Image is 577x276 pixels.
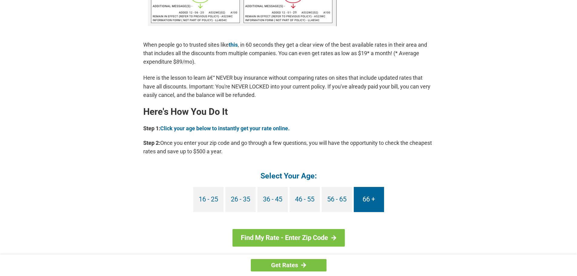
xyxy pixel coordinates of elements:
[225,187,256,212] a: 26 - 35
[229,42,238,48] a: this
[143,107,434,117] h2: Here's How You Do It
[354,187,384,212] a: 66 +
[193,187,224,212] a: 16 - 25
[143,74,434,99] p: Here is the lesson to learn â€“ NEVER buy insurance without comparing rates on sites that include...
[160,125,290,131] a: Click your age below to instantly get your rate online.
[290,187,320,212] a: 46 - 55
[143,171,434,181] h4: Select Your Age:
[322,187,352,212] a: 56 - 65
[257,187,288,212] a: 36 - 45
[143,41,434,66] p: When people go to trusted sites like , in 60 seconds they get a clear view of the best available ...
[143,140,160,146] b: Step 2:
[143,139,434,156] p: Once you enter your zip code and go through a few questions, you will have the opportunity to che...
[251,259,327,271] a: Get Rates
[232,229,345,247] a: Find My Rate - Enter Zip Code
[143,125,160,131] b: Step 1:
